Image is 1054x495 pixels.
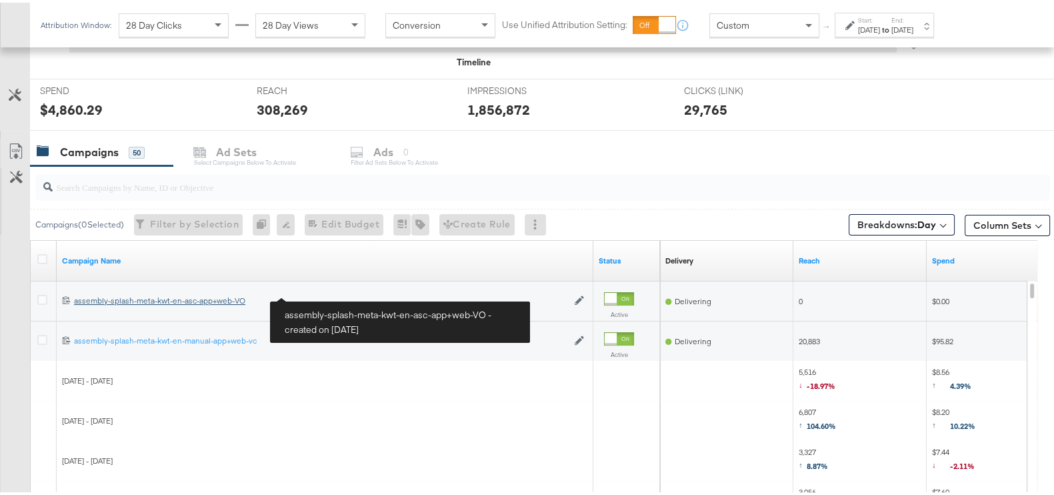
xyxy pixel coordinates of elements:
[604,308,634,316] label: Active
[665,253,693,264] a: Reflects the ability of your Ad Campaign to achieve delivery based on ad states, schedule and bud...
[799,417,807,427] span: ↑
[799,457,807,467] span: ↑
[684,97,727,117] div: 29,765
[62,253,588,264] a: Your campaign name.
[467,82,567,95] span: IMPRESSIONS
[950,418,985,428] span: 10.22%
[675,334,711,344] span: Delivering
[74,293,567,304] a: assembly-splash-meta-kwt-en-asc-app+web-VO
[799,377,807,387] span: ↓
[263,17,319,29] span: 28 Day Views
[807,378,835,388] span: -18.97%
[40,18,112,27] div: Attribution Window:
[717,17,749,29] span: Custom
[950,458,985,468] span: -2.11%
[799,253,921,264] a: The number of people your ad was served to.
[799,404,836,432] span: 6,807
[858,13,880,22] label: Start:
[665,253,693,264] div: Delivery
[393,17,441,29] span: Conversion
[932,444,1026,472] span: $7.44
[799,334,820,344] span: 20,883
[932,334,1026,344] span: $95.82
[932,404,1026,432] span: $8.20
[858,22,880,33] div: [DATE]
[932,377,950,387] span: ↑
[807,418,836,428] span: 104.60%
[965,212,1050,233] button: Column Sets
[74,293,567,304] div: assembly-splash-meta-kwt-en-asc-app+web-VO
[807,458,828,468] span: 8.87%
[821,23,833,27] span: ↑
[126,17,182,29] span: 28 Day Clicks
[35,216,124,228] div: Campaigns ( 0 Selected)
[891,13,913,22] label: End:
[932,457,950,467] span: ↓
[891,22,913,33] div: [DATE]
[857,215,936,229] span: Breakdowns:
[502,16,627,29] label: Use Unified Attribution Setting:
[799,294,803,304] span: 0
[675,294,711,304] span: Delivering
[950,378,981,388] span: 4.39%
[62,453,113,463] span: [DATE] - [DATE]
[849,211,955,233] button: Breakdowns:Day
[604,348,634,356] label: Active
[129,144,145,156] div: 50
[932,417,950,427] span: ↑
[253,211,277,233] div: 0
[62,413,113,423] span: [DATE] - [DATE]
[932,294,1026,304] span: $0.00
[932,364,1026,392] span: $8.56
[880,22,891,32] strong: to
[684,82,784,95] span: CLICKS (LINK)
[799,444,828,472] span: 3,327
[74,333,567,344] a: assembly-splash-meta-kwt-en-manual-app+web-vc
[257,82,357,95] span: REACH
[62,373,113,383] span: [DATE] - [DATE]
[457,53,491,66] div: Timeline
[467,97,530,117] div: 1,856,872
[257,97,308,117] div: 308,269
[53,166,959,192] input: Search Campaigns by Name, ID or Objective
[40,97,103,117] div: $4,860.29
[74,333,567,344] div: assembly-splash-meta-kwt-en-manual-app+web-vc
[599,253,655,264] a: Shows the current state of your Ad Campaign.
[799,364,835,392] span: 5,516
[917,216,936,228] b: Day
[40,82,140,95] span: SPEND
[60,142,119,157] div: Campaigns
